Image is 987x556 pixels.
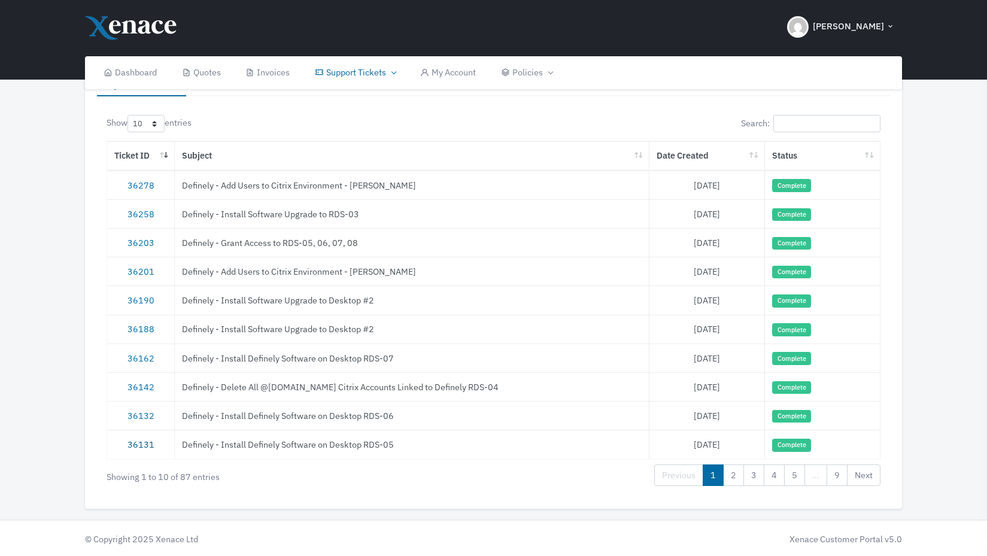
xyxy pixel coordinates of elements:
a: 36131 [127,439,154,450]
a: 36132 [127,410,154,421]
td: [DATE] [649,401,765,430]
div: © Copyright 2025 Xenace Ltd [79,533,493,546]
td: [DATE] [649,372,765,401]
a: 36190 [127,294,154,306]
a: 36258 [127,208,154,220]
a: 2 [723,464,744,486]
span: Complete [772,266,811,279]
a: 5 [784,464,805,486]
input: Search: [773,115,880,132]
td: [DATE] [649,228,765,257]
a: 36203 [127,237,154,248]
a: 36278 [127,180,154,191]
td: [DATE] [649,199,765,228]
a: Next [847,464,880,486]
a: Quotes [169,56,233,89]
td: Definely - Add Users to Citrix Environment - [PERSON_NAME] [175,171,649,199]
span: Complete [772,179,811,192]
th: Date Created: activate to sort column ascending [649,141,765,171]
span: Complete [772,352,811,365]
td: [DATE] [649,257,765,285]
div: Showing 1 to 10 of 87 entries [107,463,423,484]
td: Definely - Install Software Upgrade to RDS-03 [175,199,649,228]
td: [DATE] [649,285,765,314]
td: Definely - Install Software Upgrade to Desktop #2 [175,315,649,344]
span: Complete [772,237,811,250]
td: Definely - Delete All @[DOMAIN_NAME] Citrix Accounts Linked to Definely RDS-04 [175,372,649,401]
span: Complete [772,323,811,336]
span: Complete [772,381,811,394]
td: [DATE] [649,315,765,344]
span: Complete [772,208,811,221]
span: Complete [772,439,811,452]
td: [DATE] [649,344,765,372]
a: 3 [743,464,764,486]
a: 9 [827,464,848,486]
td: Definely - Add Users to Citrix Environment - [PERSON_NAME] [175,257,649,285]
th: Subject: activate to sort column ascending [175,141,649,171]
td: [DATE] [649,171,765,199]
a: My Account [408,56,488,89]
a: 36142 [127,381,154,393]
label: Show entries [107,115,192,132]
label: Search: [741,115,880,132]
a: 1 [703,464,724,486]
a: 36188 [127,323,154,335]
a: 4 [764,464,785,486]
span: My Closed Tickets [107,79,177,90]
th: Ticket ID: activate to sort column ascending [107,141,175,171]
th: Status: activate to sort column ascending [765,141,880,171]
a: Policies [488,56,564,89]
button: [PERSON_NAME] [780,6,902,48]
span: Complete [772,410,811,423]
a: Support Tickets [302,56,408,89]
td: Definely - Install Definely Software on Desktop RDS-06 [175,401,649,430]
a: Dashboard [91,56,169,89]
td: Definely - Grant Access to RDS-05, 06, 07, 08 [175,228,649,257]
td: Definely - Install Definely Software on Desktop RDS-05 [175,430,649,458]
span: [PERSON_NAME] [813,20,884,34]
td: [DATE] [649,430,765,458]
span: Complete [772,294,811,308]
select: Showentries [127,115,165,132]
a: 36201 [127,266,154,277]
div: Xenace Customer Portal v5.0 [499,533,901,546]
a: Invoices [233,56,302,89]
a: 36162 [127,353,154,364]
td: Definely - Install Definely Software on Desktop RDS-07 [175,344,649,372]
img: Header Avatar [787,16,809,38]
td: Definely - Install Software Upgrade to Desktop #2 [175,285,649,314]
